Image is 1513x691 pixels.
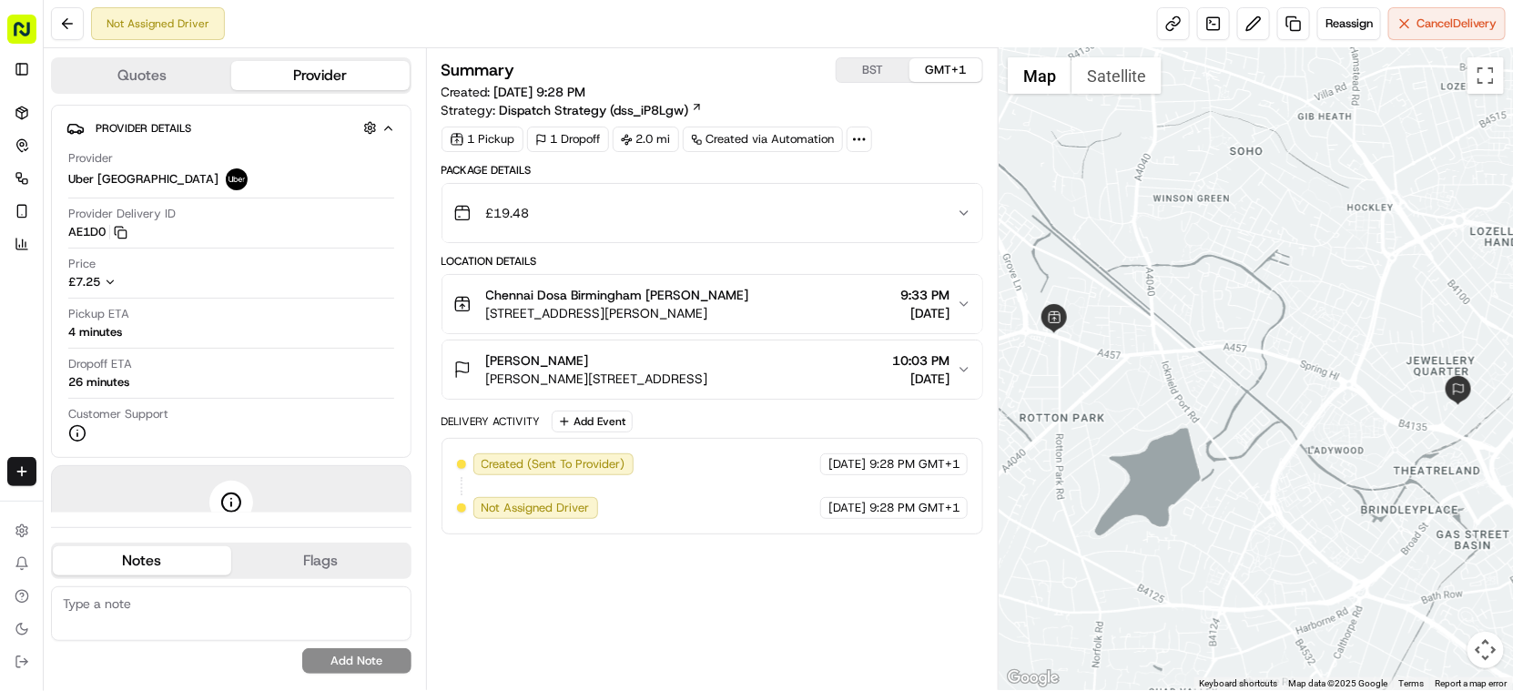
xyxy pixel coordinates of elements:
button: AE1D0 [68,224,127,240]
a: Dispatch Strategy (dss_iP8Lgw) [500,101,703,119]
img: 1736555255976-a54dd68f-1ca7-489b-9aae-adbdc363a1c4 [18,174,51,207]
img: 1736555255976-a54dd68f-1ca7-489b-9aae-adbdc363a1c4 [36,283,51,298]
span: Dropoff ETA [68,356,132,372]
img: Liam S. [18,265,47,294]
span: [PERSON_NAME] [56,331,147,346]
span: [DATE] [161,331,198,346]
span: Customer Support [68,406,168,422]
span: £7.25 [68,274,100,290]
span: Price [68,256,96,272]
button: £7.25 [68,274,228,290]
button: Show street map [1008,57,1071,94]
button: £19.48 [442,184,982,242]
a: 💻API Documentation [147,400,300,432]
span: Not Assigned Driver [482,500,590,516]
img: 5e9a9d7314ff4150bce227a61376b483.jpg [38,174,71,207]
span: • [151,282,157,297]
div: 2.0 mi [613,127,679,152]
button: Flags [231,546,410,575]
div: 💻 [154,409,168,423]
span: [DATE] 9:28 PM [494,84,586,100]
img: Nash [18,18,55,55]
span: Cancel Delivery [1417,15,1498,32]
span: Knowledge Base [36,407,139,425]
button: Start new chat [310,179,331,201]
button: Provider Details [66,113,396,143]
button: Add Event [552,411,633,432]
img: Google [1003,666,1063,690]
div: 26 minutes [68,374,129,391]
span: 9:28 PM GMT+1 [869,500,960,516]
button: Provider [231,61,410,90]
span: Pickup ETA [68,306,129,322]
span: Provider Details [96,121,191,136]
div: Past conversations [18,237,122,251]
div: 1 Dropoff [527,127,609,152]
h3: Summary [442,62,515,78]
span: 9:33 PM [900,286,949,304]
span: [DATE] [828,456,866,473]
span: Created: [442,83,586,101]
span: [DATE] [161,282,198,297]
span: API Documentation [172,407,292,425]
button: [PERSON_NAME][PERSON_NAME][STREET_ADDRESS]10:03 PM[DATE] [442,340,982,399]
button: BST [837,58,909,82]
button: Keyboard shortcuts [1199,677,1277,690]
button: Show satellite imagery [1071,57,1162,94]
span: Chennai Dosa Birmingham [PERSON_NAME] [486,286,749,304]
span: Provider Delivery ID [68,206,176,222]
a: Open this area in Google Maps (opens a new window) [1003,666,1063,690]
div: 1 Pickup [442,127,523,152]
span: [DATE] [892,370,949,388]
button: Reassign [1317,7,1381,40]
div: We're available if you need us! [82,192,250,207]
input: Got a question? Start typing here... [47,117,328,137]
p: Welcome 👋 [18,73,331,102]
a: Created via Automation [683,127,843,152]
div: 📗 [18,409,33,423]
button: CancelDelivery [1388,7,1506,40]
div: Package Details [442,163,983,178]
img: Masood Aslam [18,314,47,343]
button: Quotes [53,61,231,90]
a: Report a map error [1435,678,1508,688]
span: [DATE] [828,500,866,516]
span: [PERSON_NAME] [486,351,589,370]
span: £19.48 [486,204,530,222]
span: Dispatch Strategy (dss_iP8Lgw) [500,101,689,119]
span: Pylon [181,452,220,465]
div: Location Details [442,254,983,269]
span: 10:03 PM [892,351,949,370]
a: Terms (opens in new tab) [1398,678,1424,688]
button: GMT+1 [909,58,982,82]
span: [PERSON_NAME] [56,282,147,297]
span: Created (Sent To Provider) [482,456,625,473]
span: 9:28 PM GMT+1 [869,456,960,473]
span: Uber [GEOGRAPHIC_DATA] [68,171,218,188]
a: Powered byPylon [128,451,220,465]
span: [STREET_ADDRESS][PERSON_NAME] [486,304,749,322]
button: Notes [53,546,231,575]
button: See all [282,233,331,255]
div: Start new chat [82,174,299,192]
button: Toggle fullscreen view [1467,57,1504,94]
a: 📗Knowledge Base [11,400,147,432]
img: uber-new-logo.jpeg [226,168,248,190]
span: • [151,331,157,346]
span: Provider [68,150,113,167]
span: Reassign [1325,15,1373,32]
div: 4 minutes [68,324,122,340]
span: Map data ©2025 Google [1288,678,1387,688]
div: Delivery Activity [442,414,541,429]
button: Chennai Dosa Birmingham [PERSON_NAME][STREET_ADDRESS][PERSON_NAME]9:33 PM[DATE] [442,275,982,333]
span: [PERSON_NAME][STREET_ADDRESS] [486,370,708,388]
button: Map camera controls [1467,632,1504,668]
div: Strategy: [442,101,703,119]
img: 1736555255976-a54dd68f-1ca7-489b-9aae-adbdc363a1c4 [36,332,51,347]
span: [DATE] [900,304,949,322]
